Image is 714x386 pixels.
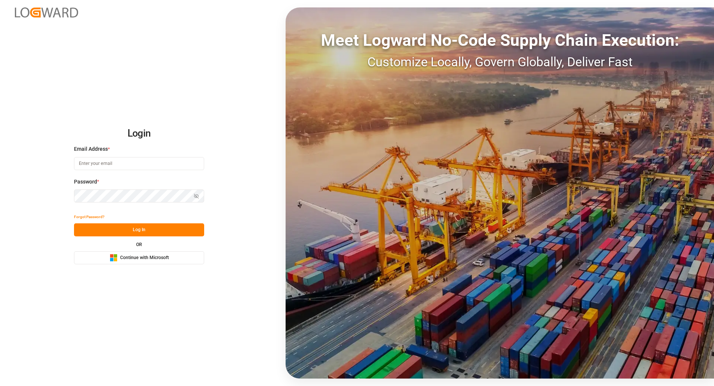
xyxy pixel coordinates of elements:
button: Log In [74,223,204,236]
img: Logward_new_orange.png [15,7,78,17]
small: OR [136,242,142,247]
span: Email Address [74,145,108,153]
input: Enter your email [74,157,204,170]
div: Customize Locally, Govern Globally, Deliver Fast [286,52,714,71]
span: Continue with Microsoft [120,255,169,261]
div: Meet Logward No-Code Supply Chain Execution: [286,28,714,52]
button: Forgot Password? [74,210,104,223]
h2: Login [74,122,204,146]
span: Password [74,178,97,186]
button: Continue with Microsoft [74,251,204,264]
